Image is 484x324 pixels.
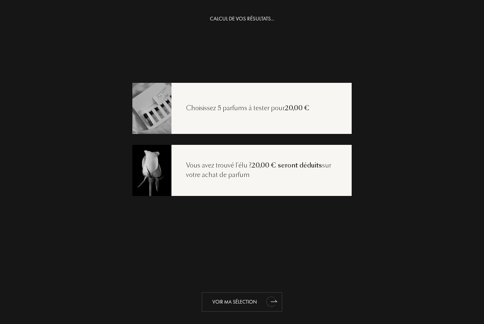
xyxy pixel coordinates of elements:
img: recoload3.png [132,144,171,196]
div: CALCUL DE VOS RÉSULTATS... [210,15,274,23]
div: Vous avez trouvé l'élu ? sur votre achat de parfum [171,161,352,180]
div: animation [264,294,279,309]
img: recoload1.png [132,82,171,134]
span: 20,00 € seront déduits [252,161,322,170]
div: Choisissez 5 parfums à tester pour [171,104,324,113]
div: Voir ma sélection [202,292,282,312]
span: 20,00 € [285,104,310,112]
